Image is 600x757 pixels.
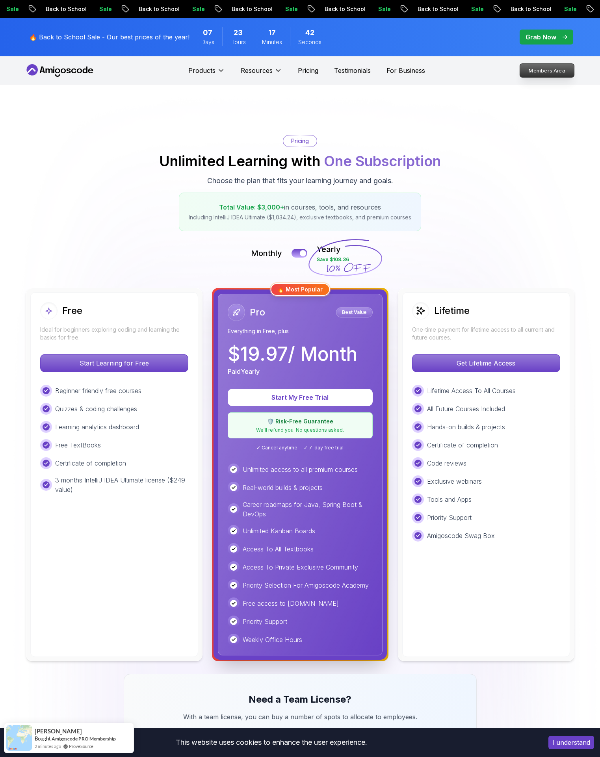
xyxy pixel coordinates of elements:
p: Priority Selection For Amigoscode Academy [243,581,369,590]
p: Priority Support [427,513,472,522]
p: Grab Now [526,32,556,42]
button: Resources [241,66,282,82]
p: Start My Free Trial [237,393,363,402]
p: Members Area [520,64,574,77]
p: Certificate of completion [427,440,498,450]
button: Products [188,66,225,82]
p: Monthly [251,248,282,259]
p: Quizzes & coding challenges [55,404,137,414]
p: Sale [148,5,173,13]
p: With a team license, you can buy a number of spots to allocate to employees. [168,712,433,722]
p: Back to School [188,5,241,13]
p: Tools and Apps [427,495,472,504]
p: $ 19.97 / Month [228,345,357,364]
a: Amigoscode PRO Membership [52,736,116,742]
p: Including IntelliJ IDEA Ultimate ($1,034.24), exclusive textbooks, and premium courses [189,213,411,221]
span: ✓ Cancel anytime [256,445,297,451]
p: We'll refund you. No questions asked. [233,427,368,433]
p: Ideal for beginners exploring coding and learning the basics for free. [40,326,188,341]
p: 3 months IntelliJ IDEA Ultimate license ($249 value) [55,475,188,494]
p: Pricing [291,137,309,145]
h2: Lifetime [434,304,470,317]
p: Sale [334,5,359,13]
p: Products [188,66,215,75]
p: Choose the plan that fits your learning journey and goals. [207,175,393,186]
button: Accept cookies [548,736,594,749]
img: provesource social proof notification image [6,725,32,751]
p: Back to School [280,5,334,13]
p: Free TextBooks [55,440,101,450]
p: Amigoscode Swag Box [427,531,495,540]
p: Certificate of completion [55,458,126,468]
h2: Unlimited Learning with [159,153,441,169]
p: Get Lifetime Access [412,354,560,372]
p: Code reviews [427,458,466,468]
p: Weekly Office Hours [243,635,302,644]
p: Sale [241,5,266,13]
p: Back to School [466,5,520,13]
h2: Pro [250,306,265,319]
p: One-time payment for lifetime access to all current and future courses. [412,326,560,341]
span: 17 Minutes [268,27,276,38]
p: Sale [520,5,545,13]
span: 2 minutes ago [35,743,61,750]
a: ProveSource [69,743,93,750]
a: Testimonials [334,66,371,75]
p: Lifetime Access To All Courses [427,386,516,395]
button: Start Learning for Free [40,354,188,372]
p: Start Learning for Free [41,354,188,372]
p: Unlimited Kanban Boards [243,526,315,536]
p: Sale [55,5,80,13]
p: in courses, tools, and resources [189,202,411,212]
a: Pricing [298,66,318,75]
span: Days [201,38,214,46]
p: Best Value [337,308,372,316]
p: Sale [427,5,452,13]
span: ✓ 7-day free trial [304,445,344,451]
p: Free access to [DOMAIN_NAME] [243,599,339,608]
span: Minutes [262,38,282,46]
p: Access To All Textbooks [243,544,314,554]
span: Hours [230,38,246,46]
p: Back to School [95,5,148,13]
p: Paid Yearly [228,367,260,376]
button: Start My Free Trial [228,389,373,406]
p: Real-world builds & projects [243,483,323,492]
a: Get Lifetime Access [412,359,560,367]
h3: Need a Team License? [143,693,457,706]
span: Total Value: $3,000+ [219,203,284,211]
p: 🔥 Back to School Sale - Our best prices of the year! [29,32,189,42]
p: Learning analytics dashboard [55,422,139,432]
p: Resources [241,66,273,75]
h2: Free [62,304,82,317]
p: Career roadmaps for Java, Spring Boot & DevOps [243,500,373,519]
p: Everything in Free, plus [228,327,373,335]
span: [PERSON_NAME] [35,728,82,735]
p: 🛡️ Risk-Free Guarantee [233,417,368,425]
p: Back to School [373,5,427,13]
span: 23 Hours [234,27,243,38]
p: All Future Courses Included [427,404,505,414]
a: Start Learning for Free [40,359,188,367]
p: Unlimited access to all premium courses [243,465,358,474]
span: One Subscription [324,152,441,170]
span: 7 Days [203,27,212,38]
p: Back to School [2,5,55,13]
button: Get Lifetime Access [412,354,560,372]
p: Access To Private Exclusive Community [243,562,358,572]
p: Exclusive webinars [427,477,482,486]
p: Beginner friendly free courses [55,386,141,395]
p: Priority Support [243,617,287,626]
span: Seconds [298,38,321,46]
div: This website uses cookies to enhance the user experience. [6,734,537,751]
a: Members Area [519,63,574,78]
a: For Business [386,66,425,75]
span: Bought [35,735,51,742]
p: Hands-on builds & projects [427,422,505,432]
span: 42 Seconds [305,27,314,38]
a: Start My Free Trial [228,393,373,401]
